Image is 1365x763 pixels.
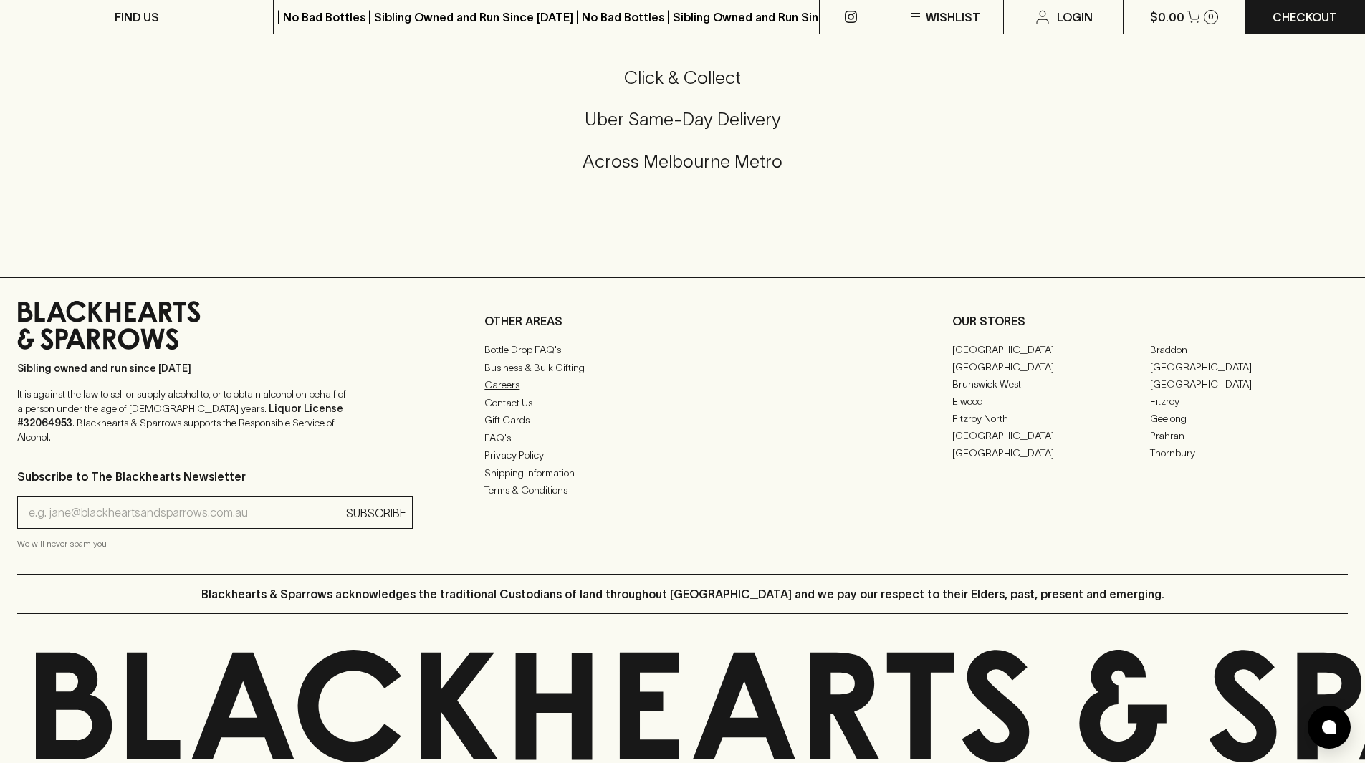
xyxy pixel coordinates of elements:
a: FAQ's [484,429,880,446]
a: [GEOGRAPHIC_DATA] [952,444,1150,461]
a: Fitzroy [1150,393,1348,410]
h5: Click & Collect [17,66,1348,90]
a: Business & Bulk Gifting [484,359,880,376]
button: SUBSCRIBE [340,497,412,528]
p: Blackhearts & Sparrows acknowledges the traditional Custodians of land throughout [GEOGRAPHIC_DAT... [201,585,1164,603]
a: Careers [484,377,880,394]
p: $0.00 [1150,9,1184,26]
img: bubble-icon [1322,720,1336,734]
p: Login [1057,9,1093,26]
p: SUBSCRIBE [346,504,406,522]
a: Geelong [1150,410,1348,427]
a: Fitzroy North [952,410,1150,427]
a: Privacy Policy [484,447,880,464]
a: Brunswick West [952,375,1150,393]
p: Wishlist [926,9,980,26]
a: [GEOGRAPHIC_DATA] [952,341,1150,358]
input: e.g. jane@blackheartsandsparrows.com.au [29,502,340,524]
p: Checkout [1273,9,1337,26]
p: OUR STORES [952,312,1348,330]
p: Sibling owned and run since [DATE] [17,361,347,375]
a: [GEOGRAPHIC_DATA] [952,427,1150,444]
p: It is against the law to sell or supply alcohol to, or to obtain alcohol on behalf of a person un... [17,387,347,444]
h5: Across Melbourne Metro [17,150,1348,173]
p: OTHER AREAS [484,312,880,330]
div: Call to action block [17,9,1348,249]
a: Thornbury [1150,444,1348,461]
p: We will never spam you [17,537,413,551]
p: FIND US [115,9,159,26]
a: Prahran [1150,427,1348,444]
a: Bottle Drop FAQ's [484,342,880,359]
a: Elwood [952,393,1150,410]
a: [GEOGRAPHIC_DATA] [952,358,1150,375]
h5: Uber Same-Day Delivery [17,107,1348,131]
a: Contact Us [484,394,880,411]
a: Gift Cards [484,412,880,429]
a: [GEOGRAPHIC_DATA] [1150,358,1348,375]
a: Shipping Information [484,464,880,481]
a: [GEOGRAPHIC_DATA] [1150,375,1348,393]
a: Terms & Conditions [484,482,880,499]
p: 0 [1208,13,1214,21]
p: Subscribe to The Blackhearts Newsletter [17,468,413,485]
a: Braddon [1150,341,1348,358]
